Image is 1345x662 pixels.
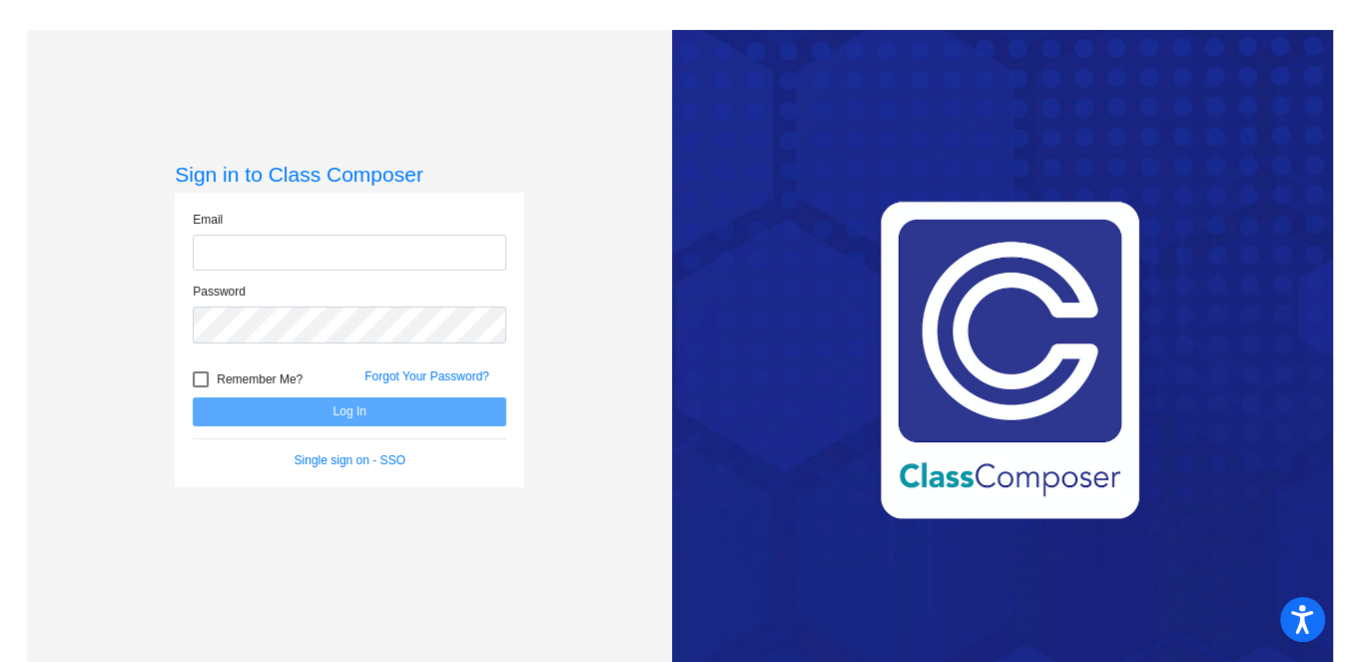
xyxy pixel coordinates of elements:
[193,211,223,229] label: Email
[193,283,246,301] label: Password
[217,367,303,391] span: Remember Me?
[295,453,405,467] a: Single sign on - SSO
[175,162,524,187] h3: Sign in to Class Composer
[364,369,489,383] a: Forgot Your Password?
[193,397,506,426] button: Log In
